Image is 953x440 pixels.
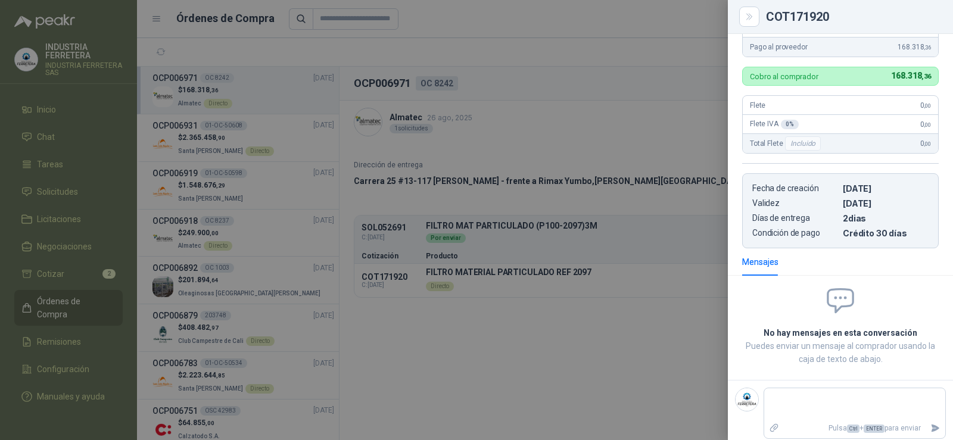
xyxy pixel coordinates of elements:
[766,11,939,23] div: COT171920
[750,101,765,110] span: Flete
[742,326,939,339] h2: No hay mensajes en esta conversación
[891,71,931,80] span: 168.318
[843,198,929,208] p: [DATE]
[864,425,885,433] span: ENTER
[924,141,931,147] span: ,00
[920,101,931,110] span: 0
[742,255,778,269] div: Mensajes
[924,44,931,51] span: ,36
[764,418,784,439] label: Adjuntar archivos
[752,183,838,194] p: Fecha de creación
[752,198,838,208] p: Validez
[750,43,808,51] span: Pago al proveedor
[924,102,931,109] span: ,00
[750,120,799,129] span: Flete IVA
[781,120,799,129] div: 0 %
[750,73,818,80] p: Cobro al comprador
[898,43,931,51] span: 168.318
[920,139,931,148] span: 0
[843,228,929,238] p: Crédito 30 días
[924,121,931,128] span: ,00
[742,339,939,366] p: Puedes enviar un mensaje al comprador usando la caja de texto de abajo.
[785,136,821,151] div: Incluido
[847,425,859,433] span: Ctrl
[843,213,929,223] p: 2 dias
[921,73,931,80] span: ,36
[736,388,758,411] img: Company Logo
[926,418,945,439] button: Enviar
[843,183,929,194] p: [DATE]
[752,213,838,223] p: Días de entrega
[784,418,926,439] p: Pulsa + para enviar
[750,136,823,151] span: Total Flete
[752,228,838,238] p: Condición de pago
[742,10,756,24] button: Close
[920,120,931,129] span: 0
